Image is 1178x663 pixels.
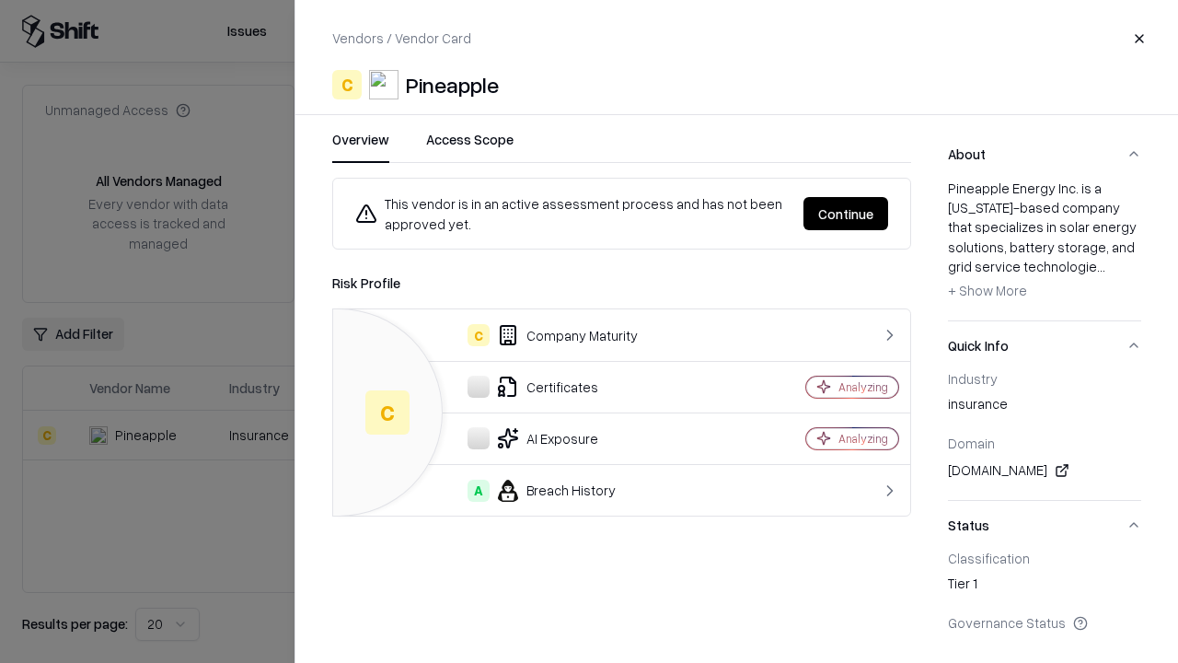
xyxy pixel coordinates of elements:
div: C [365,390,410,435]
button: + Show More [948,276,1027,306]
div: Analyzing [838,379,888,395]
div: Breach History [348,480,742,502]
div: Pineapple Energy Inc. is a [US_STATE]-based company that specializes in solar energy solutions, b... [948,179,1141,306]
div: About [948,179,1141,320]
div: Industry [948,370,1141,387]
img: Pineapple [369,70,398,99]
button: Status [948,501,1141,550]
div: Domain [948,435,1141,451]
button: Overview [332,130,389,163]
button: Access Scope [426,130,514,163]
button: Continue [803,197,888,230]
div: Company Maturity [348,324,742,346]
div: [DOMAIN_NAME] [948,459,1141,482]
p: Vendors / Vendor Card [332,29,471,48]
div: C [468,324,490,346]
div: Pineapple [406,70,499,99]
div: Certificates [348,376,742,398]
div: AI Exposure [348,427,742,449]
div: Analyzing [838,431,888,447]
div: This vendor is in an active assessment process and has not been approved yet. [355,193,789,234]
button: About [948,130,1141,179]
div: Risk Profile [332,272,911,294]
div: insurance [948,394,1141,420]
div: A [468,480,490,502]
div: C [332,70,362,99]
div: Classification [948,550,1141,566]
div: Governance Status [948,614,1141,631]
button: Quick Info [948,321,1141,370]
span: ... [1097,258,1105,274]
div: Tier 1 [948,574,1141,599]
span: + Show More [948,282,1027,298]
div: Quick Info [948,370,1141,500]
